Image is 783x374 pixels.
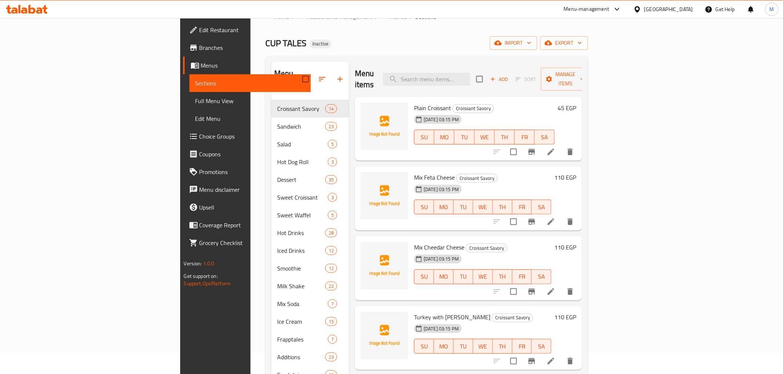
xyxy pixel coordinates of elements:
button: TU [454,269,473,284]
span: export [546,38,582,48]
span: Hot Dog Roll [277,157,328,166]
div: items [325,104,337,113]
button: TH [493,339,513,354]
div: items [328,335,337,344]
span: Select section [472,71,487,87]
span: SU [417,341,431,352]
span: M [770,5,774,13]
h6: 110 EGP [554,312,576,322]
div: Additions [277,353,325,361]
a: Edit menu item [547,287,555,296]
div: Smoothie12 [271,259,349,277]
a: Support.OpsPlatform [184,279,231,288]
span: Coupons [199,150,305,159]
h2: Menu items [355,68,374,90]
button: export [540,36,588,50]
div: Iced Drinks12 [271,242,349,259]
div: Dessert35 [271,171,349,188]
div: items [328,157,337,166]
span: Select to update [506,214,521,229]
span: TU [457,341,470,352]
span: Dessert [277,175,325,184]
span: Sandwich [277,122,325,131]
span: 5 [328,141,337,148]
span: FR [515,271,529,282]
span: 23 [326,123,337,130]
button: TU [454,339,473,354]
div: Sweet Waffel [277,211,328,220]
div: Mix Soda [277,299,328,308]
div: Hot Drinks28 [271,224,349,242]
span: 23 [326,354,337,361]
div: items [328,193,337,202]
button: delete [561,213,579,231]
span: SA [538,132,552,143]
button: Add section [331,70,349,88]
span: MO [437,132,451,143]
span: Branches [199,43,305,52]
div: items [328,299,337,308]
span: Select to update [506,353,521,369]
span: Choice Groups [199,132,305,141]
span: SU [417,271,431,282]
button: Branch-specific-item [523,213,541,231]
a: Restaurants management [298,12,372,21]
a: Promotions [183,163,311,181]
a: Menus [183,57,311,74]
a: Menus [381,12,407,21]
a: Full Menu View [189,92,311,110]
span: Mix Feta Cheese [414,172,455,183]
div: Croissant Savory [492,313,533,322]
span: TU [457,202,470,212]
button: WE [473,339,493,354]
div: items [328,211,337,220]
span: Select all sections [298,71,313,87]
a: Sections [189,74,311,92]
div: Hot Dog Roll3 [271,153,349,171]
span: WE [476,271,490,282]
button: MO [434,200,454,214]
button: Manage items [541,68,591,91]
span: Smoothie [277,264,325,273]
button: SU [414,269,434,284]
div: Salad5 [271,135,349,153]
a: Edit Restaurant [183,21,311,39]
span: TU [457,271,470,282]
span: [DATE] 03:15 PM [421,116,462,123]
button: TH [493,269,513,284]
a: Coupons [183,145,311,163]
button: delete [561,283,579,300]
span: Select to update [506,144,521,160]
div: Croissant Savory14 [271,100,349,118]
div: items [325,228,337,237]
span: Sections [415,12,436,21]
button: FR [515,130,535,144]
span: Menus [390,12,407,21]
div: Milk Shake [277,282,325,290]
span: Select to update [506,284,521,299]
input: search [383,73,470,86]
div: items [325,264,337,273]
a: Edit Menu [189,110,311,127]
button: SU [414,339,434,354]
span: TU [457,132,471,143]
span: 14 [326,105,337,112]
span: FR [518,132,532,143]
span: 7 [328,336,337,343]
span: Edit Menu [195,114,305,123]
span: Menu disclaimer [199,185,305,194]
div: Sweet Croissant [277,193,328,202]
img: Mix Cheedar Cheese [361,242,408,289]
span: 12 [326,247,337,254]
a: Upsell [183,198,311,216]
div: Sandwich23 [271,118,349,135]
span: Grocery Checklist [199,238,305,247]
span: MO [437,202,451,212]
div: items [325,282,337,290]
span: Restaurants management [306,12,372,21]
button: TH [493,200,513,214]
span: Iced Drinks [277,246,325,255]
